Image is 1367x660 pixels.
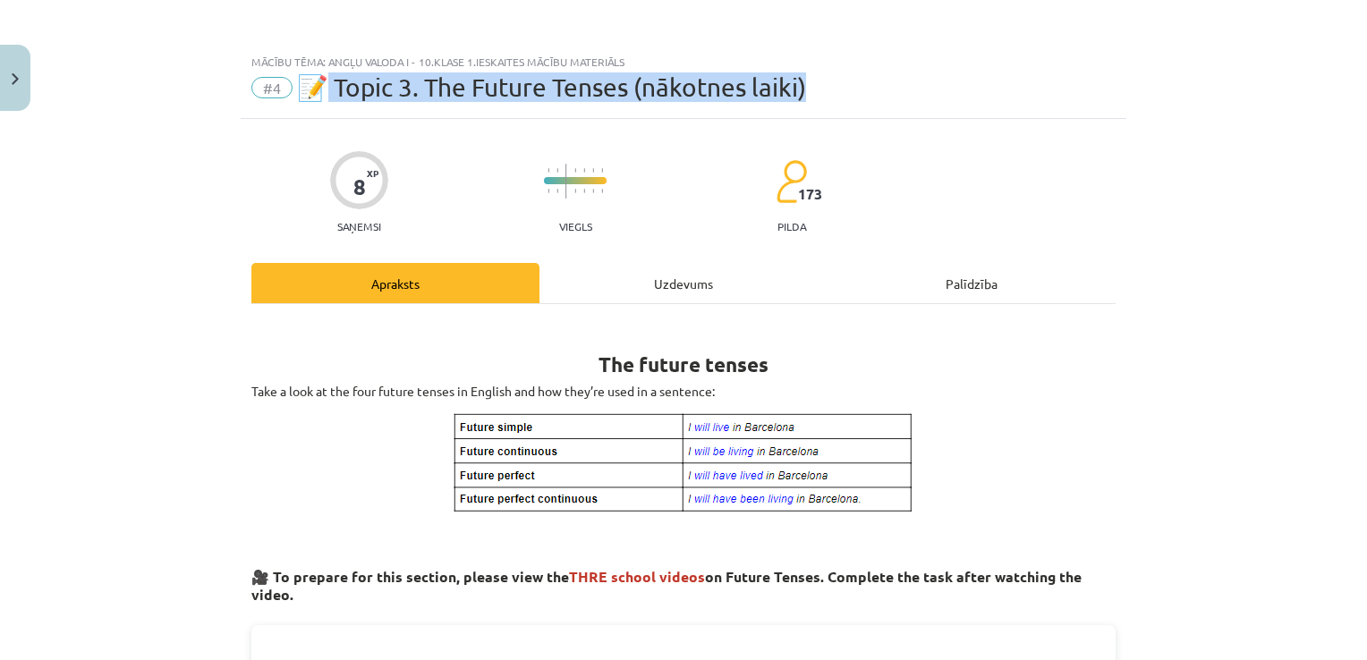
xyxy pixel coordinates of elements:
img: icon-short-line-57e1e144782c952c97e751825c79c345078a6d821885a25fce030b3d8c18986b.svg [601,189,603,193]
div: 8 [353,174,366,199]
img: icon-short-line-57e1e144782c952c97e751825c79c345078a6d821885a25fce030b3d8c18986b.svg [574,189,576,193]
b: The future tenses [599,351,768,377]
img: icon-short-line-57e1e144782c952c97e751825c79c345078a6d821885a25fce030b3d8c18986b.svg [592,189,594,193]
div: Uzdevums [539,263,828,303]
img: icon-short-line-57e1e144782c952c97e751825c79c345078a6d821885a25fce030b3d8c18986b.svg [548,189,549,193]
img: icon-close-lesson-0947bae3869378f0d4975bcd49f059093ad1ed9edebbc8119c70593378902aed.svg [12,73,19,85]
span: 173 [798,186,822,202]
span: #4 [251,77,293,98]
p: Saņemsi [330,220,388,233]
p: Take a look at the four future tenses in English and how they’re used in a sentence: [251,382,1116,401]
img: icon-long-line-d9ea69661e0d244f92f715978eff75569469978d946b2353a9bb055b3ed8787d.svg [565,164,567,199]
img: icon-short-line-57e1e144782c952c97e751825c79c345078a6d821885a25fce030b3d8c18986b.svg [601,168,603,173]
div: Palīdzība [828,263,1116,303]
strong: 🎥 To prepare for this section, please view the on Future Tenses. Complete the task after watching... [251,567,1082,604]
span: 📝 Topic 3. The Future Tenses (nākotnes laiki) [297,72,806,102]
img: icon-short-line-57e1e144782c952c97e751825c79c345078a6d821885a25fce030b3d8c18986b.svg [574,168,576,173]
img: icon-short-line-57e1e144782c952c97e751825c79c345078a6d821885a25fce030b3d8c18986b.svg [556,168,558,173]
img: icon-short-line-57e1e144782c952c97e751825c79c345078a6d821885a25fce030b3d8c18986b.svg [583,168,585,173]
img: students-c634bb4e5e11cddfef0936a35e636f08e4e9abd3cc4e673bd6f9a4125e45ecb1.svg [776,159,807,204]
span: XP [367,168,378,178]
p: pilda [777,220,806,233]
p: Viegls [559,220,592,233]
img: icon-short-line-57e1e144782c952c97e751825c79c345078a6d821885a25fce030b3d8c18986b.svg [592,168,594,173]
img: icon-short-line-57e1e144782c952c97e751825c79c345078a6d821885a25fce030b3d8c18986b.svg [556,189,558,193]
img: icon-short-line-57e1e144782c952c97e751825c79c345078a6d821885a25fce030b3d8c18986b.svg [583,189,585,193]
div: Mācību tēma: Angļu valoda i - 10.klase 1.ieskaites mācību materiāls [251,55,1116,68]
span: THRE school videos [569,567,705,586]
div: Apraksts [251,263,539,303]
img: icon-short-line-57e1e144782c952c97e751825c79c345078a6d821885a25fce030b3d8c18986b.svg [548,168,549,173]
